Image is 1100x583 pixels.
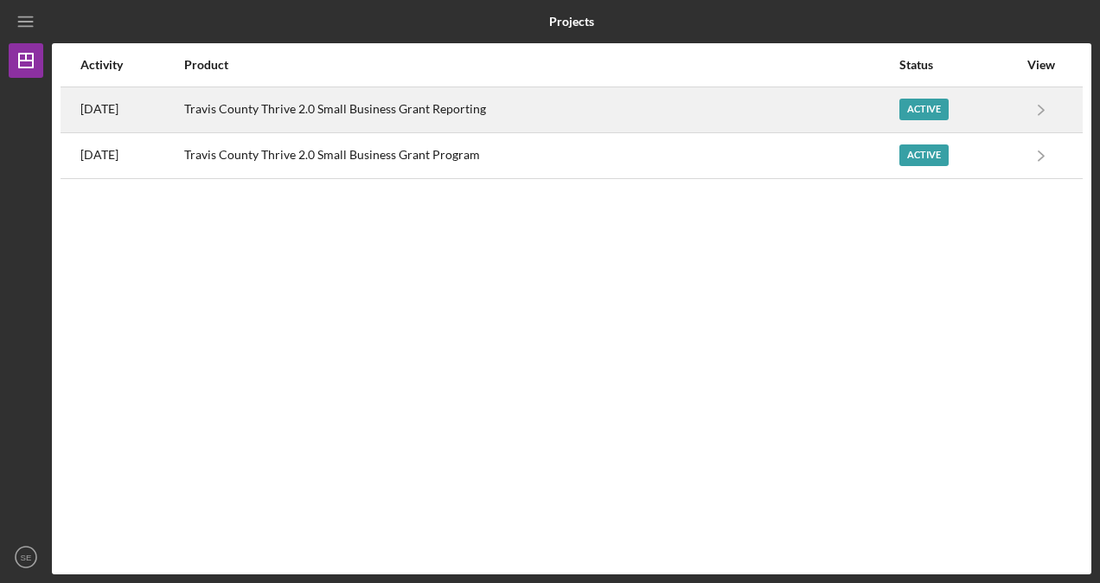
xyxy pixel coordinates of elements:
time: 2025-07-29 22:29 [80,102,118,116]
div: Status [899,58,1018,72]
div: Travis County Thrive 2.0 Small Business Grant Reporting [184,88,898,131]
time: 2024-05-31 17:32 [80,148,118,162]
text: SE [21,553,32,562]
div: Active [899,144,949,166]
div: Product [184,58,898,72]
b: Projects [549,15,594,29]
div: View [1020,58,1063,72]
div: Travis County Thrive 2.0 Small Business Grant Program [184,134,898,177]
button: SE [9,540,43,574]
div: Activity [80,58,182,72]
div: Active [899,99,949,120]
